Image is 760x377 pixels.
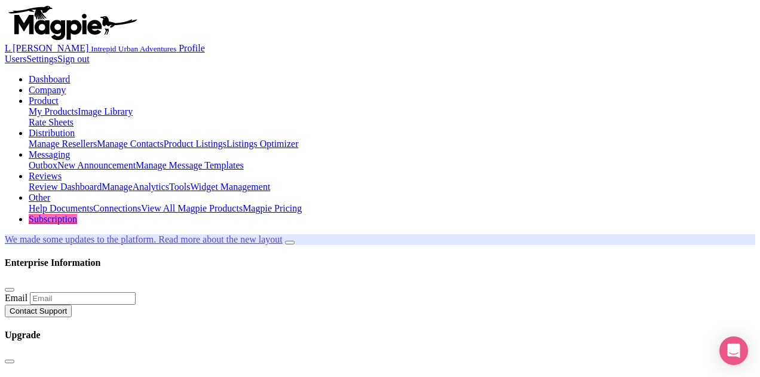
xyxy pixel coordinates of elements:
a: Distribution [29,128,75,138]
a: Manage Message Templates [136,160,244,170]
button: Close [5,360,14,363]
h4: Upgrade [5,330,755,341]
a: Connections [93,203,141,213]
button: Contact Support [5,305,72,317]
span: L [5,43,10,53]
a: Review Dashboard [29,182,102,192]
a: Manage Resellers [29,139,97,149]
a: Profile [179,43,205,53]
a: View All Magpie Products [141,203,243,213]
a: Manage [102,182,133,192]
a: Reviews [29,171,62,181]
a: Analytics [133,182,169,192]
button: Close [5,288,14,292]
label: Email [5,293,27,303]
a: Company [29,85,66,95]
a: Product Listings [164,139,226,149]
a: Outbox [29,160,57,170]
button: Close announcement [285,241,295,244]
a: Settings [26,54,57,64]
a: Messaging [29,149,70,160]
a: Users [5,54,26,64]
a: Help Documents [29,203,93,213]
a: Manage Contacts [97,139,164,149]
a: Other [29,192,50,203]
a: L [PERSON_NAME] Intrepid Urban Adventures [5,43,179,53]
a: Product [29,96,59,106]
span: [PERSON_NAME] [13,43,88,53]
a: Tools [169,182,190,192]
a: Widget Management [190,182,270,192]
a: My Products [29,106,78,117]
a: New Announcement [57,160,136,170]
a: Image Library [78,106,133,117]
a: We made some updates to the platform. Read more about the new layout [5,234,283,244]
a: Listings Optimizer [226,139,298,149]
a: Magpie Pricing [243,203,302,213]
input: Email [30,292,136,305]
div: Open Intercom Messenger [719,336,748,365]
img: logo-ab69f6fb50320c5b225c76a69d11143b.png [5,5,139,41]
a: Dashboard [29,74,70,84]
a: Subscription [29,214,77,224]
a: Sign out [57,54,90,64]
h4: Enterprise Information [5,258,755,268]
small: Intrepid Urban Adventures [91,44,176,53]
a: Rate Sheets [29,117,73,127]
